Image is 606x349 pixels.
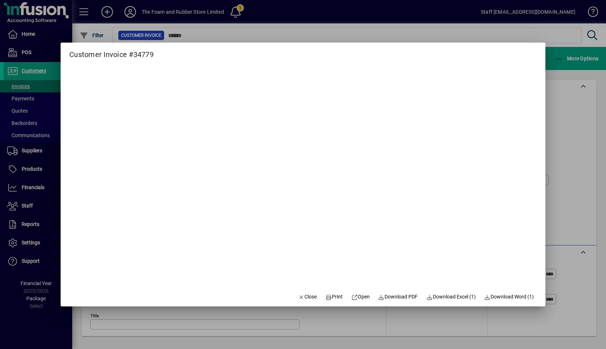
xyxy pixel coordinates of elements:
button: Close [295,291,320,304]
h2: Customer Invoice #34779 [61,43,162,60]
span: Download Excel (1) [426,293,476,301]
button: Download Word (1) [482,291,537,304]
a: Download PDF [376,291,421,304]
a: Open [348,291,373,304]
span: Download Word (1) [484,293,534,301]
span: Print [325,293,343,301]
button: Print [322,291,346,304]
button: Download Excel (1) [423,291,479,304]
span: Open [351,293,370,301]
span: Close [298,293,317,301]
span: Download PDF [378,293,418,301]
